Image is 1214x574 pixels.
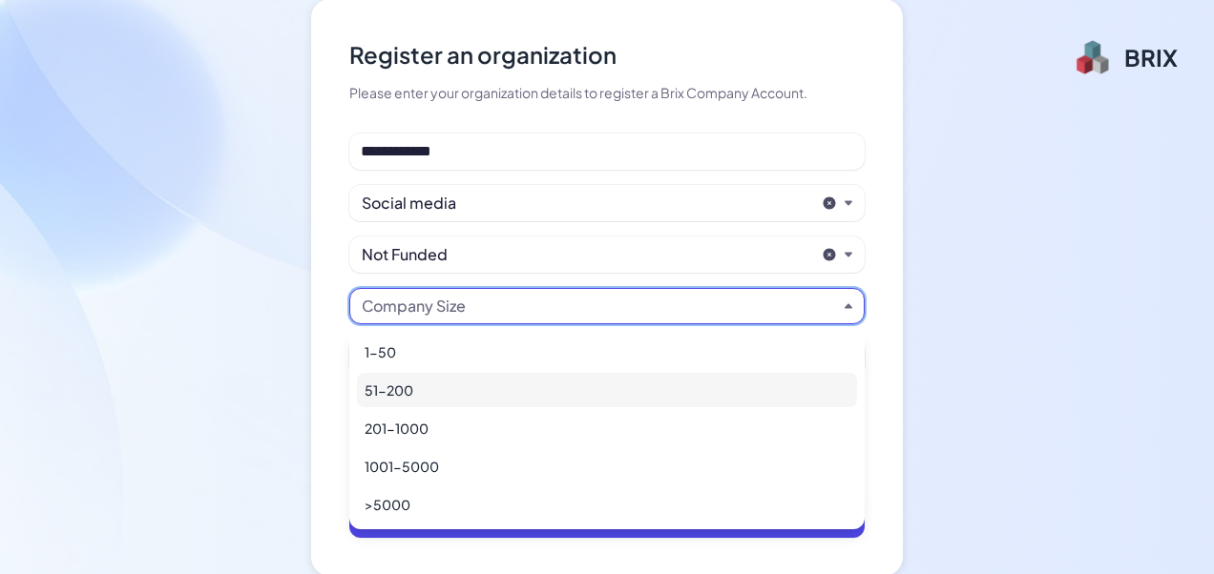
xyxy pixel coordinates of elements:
[362,295,466,318] div: Company Size
[357,487,857,522] div: >5000
[1124,42,1178,72] div: BRIX
[357,411,857,445] div: 201-1000
[362,192,814,215] button: Social media
[357,449,857,483] div: 1001-5000
[349,37,865,72] div: Register an organization
[357,373,857,407] div: 51-200
[362,295,837,318] button: Company Size
[357,335,857,369] div: 1-50
[362,243,814,266] button: Not Funded
[349,83,865,103] div: Please enter your organization details to register a Brix Company Account.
